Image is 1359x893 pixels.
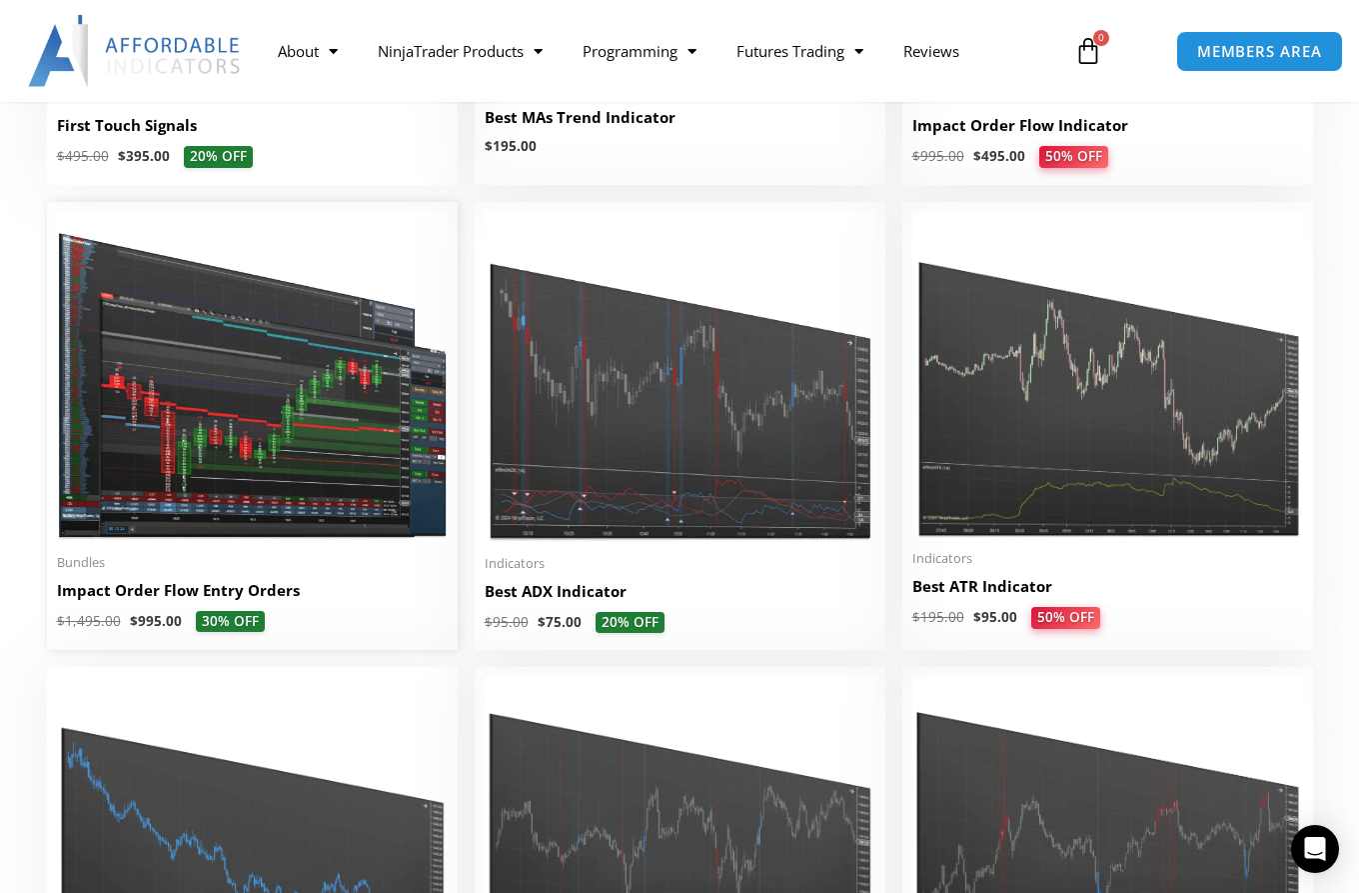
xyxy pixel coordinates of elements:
bdi: 995.00 [912,147,964,165]
span: $ [485,613,493,631]
img: Impact Order Flow Entry Orders [57,212,448,542]
span: MEMBERS AREA [1197,44,1322,59]
bdi: 95.00 [485,613,529,631]
a: Best ADX Indicator [485,581,875,612]
span: Bundles [57,554,448,571]
span: 20% OFF [184,146,253,168]
a: Impact Order Flow Indicator [912,115,1303,146]
bdi: 195.00 [912,608,964,626]
span: $ [912,147,920,165]
span: Indicators [912,550,1303,567]
span: 20% OFF [596,612,665,634]
a: Best ATR Indicator [912,576,1303,607]
span: $ [912,608,920,626]
div: Open Intercom Messenger [1291,825,1339,873]
h2: Best ADX Indicator [485,581,875,602]
span: 0 [1093,30,1109,46]
span: $ [57,147,65,165]
bdi: 995.00 [130,612,182,630]
a: First Touch Signals [57,115,448,146]
a: Impact Order Flow Entry Orders [57,580,448,611]
h2: Best ATR Indicator [912,576,1303,597]
a: Reviews [883,28,979,74]
span: 50% OFF [1030,607,1099,629]
bdi: 495.00 [57,147,109,165]
img: Best ATR Indicator [912,212,1303,539]
img: Best ADX Indicator [485,212,875,543]
bdi: 75.00 [538,613,582,631]
a: 0 [1044,22,1132,80]
span: 50% OFF [1038,146,1107,168]
h2: Impact Order Flow Indicator [912,115,1303,136]
a: Futures Trading [716,28,883,74]
bdi: 395.00 [118,147,170,165]
span: $ [485,137,493,155]
span: 30% OFF [196,611,265,633]
span: $ [57,612,65,630]
bdi: 495.00 [973,147,1025,165]
bdi: 95.00 [973,608,1017,626]
a: Best MAs Trend Indicator [485,107,875,138]
a: About [258,28,358,74]
h2: Best MAs Trend Indicator [485,107,875,128]
h2: Impact Order Flow Entry Orders [57,580,448,601]
img: LogoAI [28,15,243,87]
span: $ [130,612,138,630]
bdi: 195.00 [485,137,537,155]
span: $ [973,608,981,626]
span: $ [973,147,981,165]
a: MEMBERS AREA [1176,31,1343,72]
bdi: 1,495.00 [57,612,121,630]
a: Programming [563,28,716,74]
nav: Menu [258,28,1060,74]
span: $ [538,613,546,631]
span: Indicators [485,555,875,572]
h2: First Touch Signals [57,115,448,136]
span: $ [118,147,126,165]
a: NinjaTrader Products [358,28,563,74]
